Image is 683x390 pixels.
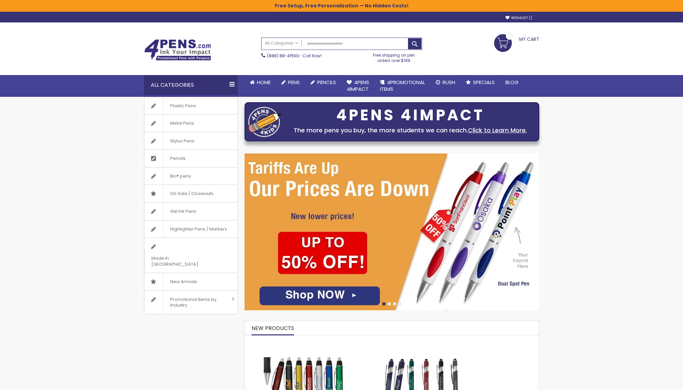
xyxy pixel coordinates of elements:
[505,15,532,20] a: Wishlist
[144,185,237,202] a: On Sale / Closeouts
[430,75,461,90] a: Rush
[163,203,203,220] span: Gel Ink Pens
[144,220,237,238] a: Highlighter Pens / Markers
[262,38,302,49] a: All Categories
[144,115,237,132] a: Metal Pens
[285,126,536,135] div: The more pens you buy, the more students we can reach.
[245,75,276,90] a: Home
[366,50,422,63] div: Free shipping on pen orders over $199
[144,250,221,273] span: Made in [GEOGRAPHIC_DATA]
[461,75,500,90] a: Specials
[163,168,198,185] span: Bic® pens
[144,75,238,95] div: All Categories
[505,79,519,86] span: Blog
[347,79,369,92] span: 4Pens 4impact
[163,185,220,202] span: On Sale / Closeouts
[163,273,204,290] span: New Arrivals
[285,108,536,122] div: 4PENS 4IMPACT
[341,75,374,97] a: 4Pens4impact
[468,126,527,134] a: Click to Learn More.
[267,53,299,59] a: (888) 88-4PENS
[144,132,237,150] a: Stylus Pens
[252,324,294,332] span: New Products
[144,203,237,220] a: Gel Ink Pens
[267,53,322,59] span: - Call Now!
[144,238,237,273] a: Made in [GEOGRAPHIC_DATA]
[442,79,455,86] span: Rush
[163,115,201,132] span: Metal Pens
[144,273,237,290] a: New Arrivals
[500,75,524,90] a: Blog
[163,220,234,238] span: Highlighter Pens / Markers
[305,75,341,90] a: Pencils
[163,132,201,150] span: Stylus Pens
[163,150,192,167] span: Pencils
[163,291,229,314] span: Promotional Items by Industry
[144,150,237,167] a: Pencils
[144,168,237,185] a: Bic® pens
[374,75,430,97] a: 4PROMOTIONALITEMS
[144,291,237,314] a: Promotional Items by Industry
[276,75,305,90] a: Pens
[265,41,298,46] span: All Categories
[257,79,271,86] span: Home
[144,39,211,61] img: 4Pens Custom Pens and Promotional Products
[288,79,300,86] span: Pens
[473,79,495,86] span: Specials
[317,79,336,86] span: Pencils
[163,97,203,115] span: Plastic Pens
[245,153,539,310] img: /cheap-promotional-products.html
[369,338,472,344] a: Custom Soft Touch Metal Pen - Stylus Top
[144,97,237,115] a: Plastic Pens
[245,338,362,344] a: The Barton Custom Pens Special Offer
[380,79,425,92] span: 4PROMOTIONAL ITEMS
[248,107,282,137] img: four_pen_logo.png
